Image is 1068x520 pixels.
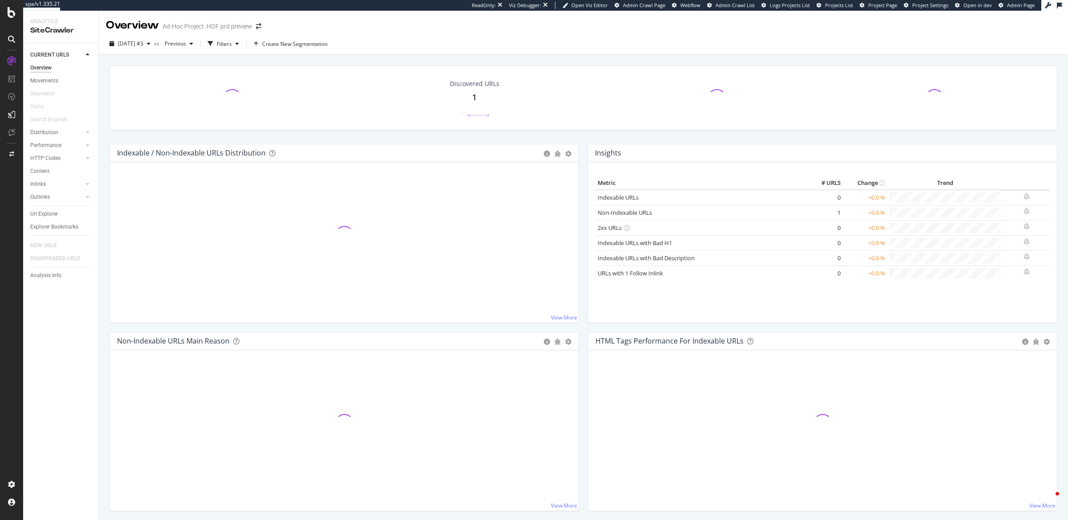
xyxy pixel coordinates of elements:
div: Outlinks [30,192,50,202]
a: Overview [30,63,92,73]
div: ReadOnly: [472,2,496,9]
a: Project Settings [904,2,948,9]
div: Content [30,167,49,176]
a: Admin Crawl Page [615,2,665,9]
div: Indexable / Non-Indexable URLs Distribution [117,148,266,157]
span: Logs Projects List [770,2,810,8]
div: HTTP Codes [30,154,61,163]
span: Open in dev [963,2,992,8]
span: Admin Crawl List [716,2,755,8]
div: NEW URLS [30,241,57,250]
div: DISAPPEARED URLS [30,254,80,263]
div: - [461,108,463,116]
th: Trend [887,176,1003,190]
td: 1 [807,205,843,220]
div: arrow-right-arrow-left [256,23,261,29]
div: HTML Tags Performance for Indexable URLs [595,336,744,345]
td: +0.0 % [843,190,887,205]
a: DISAPPEARED URLS [30,254,89,263]
span: Webflow [680,2,700,8]
div: bug [554,339,561,345]
div: Url Explorer [30,209,58,219]
a: Admin Page [999,2,1035,9]
td: +0.0 % [843,220,887,235]
span: Admin Page [1007,2,1035,8]
a: Logs Projects List [761,2,810,9]
a: View More [551,502,577,509]
span: Open Viz Editor [571,2,608,8]
div: gear [1044,339,1050,345]
div: Explorer Bookmarks [30,222,78,232]
span: vs [154,40,161,47]
a: Indexable URLs with Bad Description [598,254,695,262]
td: 0 [807,235,843,250]
div: bell-plus [1023,268,1030,275]
span: Create New Segmentation [262,40,328,48]
td: 0 [807,266,843,281]
td: 0 [807,220,843,235]
div: Discovered URLs [450,79,499,88]
div: bell-plus [1023,193,1030,200]
td: +0.0 % [843,235,887,250]
a: Project Page [860,2,897,9]
a: Visits [30,102,53,111]
a: Projects List [817,2,853,9]
a: Movements [30,76,92,86]
a: NEW URLS [30,241,65,250]
a: Content [30,167,92,176]
a: Url Explorer [30,209,92,219]
div: Overview [106,18,159,33]
span: 2025 Aug. 13th #3 [118,40,143,47]
div: circle-info [1022,339,1028,345]
div: Inlinks [30,180,46,189]
a: Admin Crawl List [707,2,755,9]
div: circle-info [544,339,550,345]
span: Project Settings [912,2,948,8]
iframe: Intercom live chat [1038,490,1059,511]
th: # URLS [807,176,843,190]
a: Performance [30,141,83,150]
a: View More [551,314,577,321]
td: +0.0 % [843,205,887,220]
div: Movements [30,76,58,86]
a: Analysis Info [30,271,92,280]
td: +0.0 % [843,266,887,281]
div: Non-Indexable URLs Main Reason [117,336,230,345]
div: bell-plus [1023,208,1030,215]
div: SiteCrawler [30,25,91,36]
div: gear [565,151,571,157]
a: Distribution [30,128,83,137]
div: 1 [472,92,477,103]
div: CURRENT URLS [30,50,69,60]
a: Indexable URLs with Bad H1 [598,239,672,247]
a: Open in dev [955,2,992,9]
span: Previous [161,40,186,47]
div: bell-plus [1023,253,1030,260]
div: Segments [30,89,54,98]
th: Change [843,176,887,190]
a: Open Viz Editor [562,2,608,9]
div: bug [554,151,561,157]
span: Admin Crawl Page [623,2,665,8]
span: Projects List [825,2,853,8]
button: Previous [161,37,197,51]
a: Non-Indexable URLs [598,209,652,217]
div: bug [1033,339,1039,345]
td: 0 [807,250,843,266]
div: Analysis Info [30,271,61,280]
div: Search Engines [30,115,67,124]
a: Explorer Bookmarks [30,222,92,232]
a: View More [1029,502,1056,509]
a: Indexable URLs [598,193,639,201]
button: [DATE] #3 [106,37,154,51]
button: Create New Segmentation [250,37,331,51]
div: Visits [30,102,44,111]
div: gear [565,339,571,345]
a: Inlinks [30,180,83,189]
div: Analytics [30,18,91,25]
div: Ad-Hoc Project: HOF prd preview [162,22,252,31]
a: URLs with 1 Follow Inlink [598,269,663,277]
td: 0 [807,190,843,205]
td: +0.0 % [843,250,887,266]
div: bell-plus [1023,223,1030,230]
